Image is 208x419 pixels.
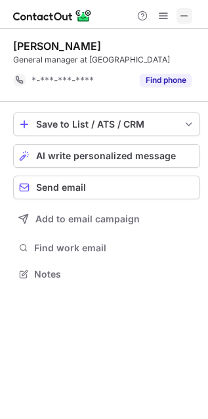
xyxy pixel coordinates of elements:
span: Send email [36,182,86,193]
img: ContactOut v5.3.10 [13,8,92,24]
button: Notes [13,265,200,283]
div: [PERSON_NAME] [13,39,101,53]
button: Add to email campaign [13,207,200,231]
span: Add to email campaign [35,214,140,224]
button: Reveal Button [140,74,192,87]
button: Send email [13,176,200,199]
span: Find work email [34,242,195,254]
div: Save to List / ATS / CRM [36,119,177,130]
span: AI write personalized message [36,151,176,161]
button: save-profile-one-click [13,112,200,136]
div: General manager at [GEOGRAPHIC_DATA] [13,54,200,66]
button: AI write personalized message [13,144,200,168]
button: Find work email [13,239,200,257]
span: Notes [34,268,195,280]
